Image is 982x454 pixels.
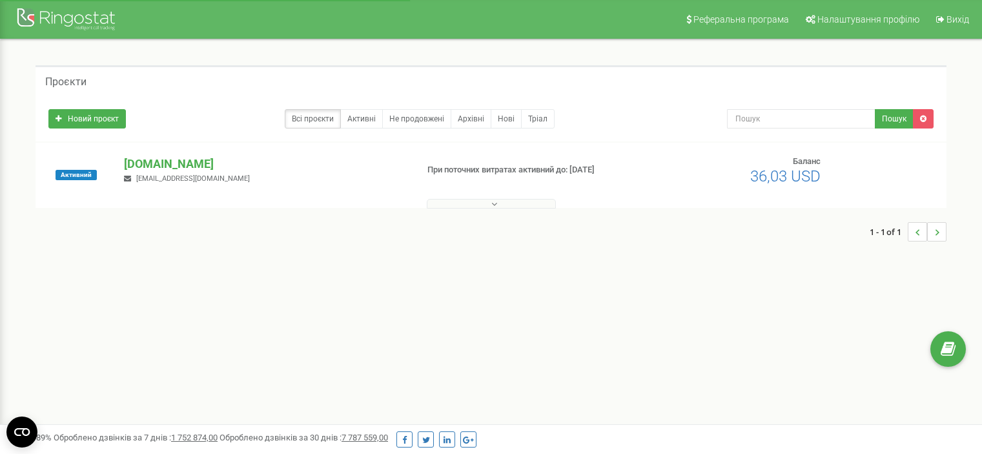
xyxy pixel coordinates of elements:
[54,433,218,442] span: Оброблено дзвінків за 7 днів :
[340,109,383,129] a: Активні
[491,109,522,129] a: Нові
[750,167,821,185] span: 36,03 USD
[56,170,97,180] span: Активний
[220,433,388,442] span: Оброблено дзвінків за 30 днів :
[427,164,634,176] p: При поточних витратах активний до: [DATE]
[870,222,908,242] span: 1 - 1 of 1
[48,109,126,129] a: Новий проєкт
[946,14,969,25] span: Вихід
[45,76,87,88] h5: Проєкти
[451,109,491,129] a: Архівні
[171,433,218,442] u: 1 752 874,00
[793,156,821,166] span: Баланс
[136,174,250,183] span: [EMAIL_ADDRESS][DOMAIN_NAME]
[285,109,341,129] a: Всі проєкти
[693,14,789,25] span: Реферальна програма
[382,109,451,129] a: Не продовжені
[521,109,555,129] a: Тріал
[342,433,388,442] u: 7 787 559,00
[875,109,914,129] button: Пошук
[727,109,875,129] input: Пошук
[6,417,37,448] button: Open CMP widget
[124,156,406,172] p: [DOMAIN_NAME]
[870,209,946,254] nav: ...
[817,14,919,25] span: Налаштування профілю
